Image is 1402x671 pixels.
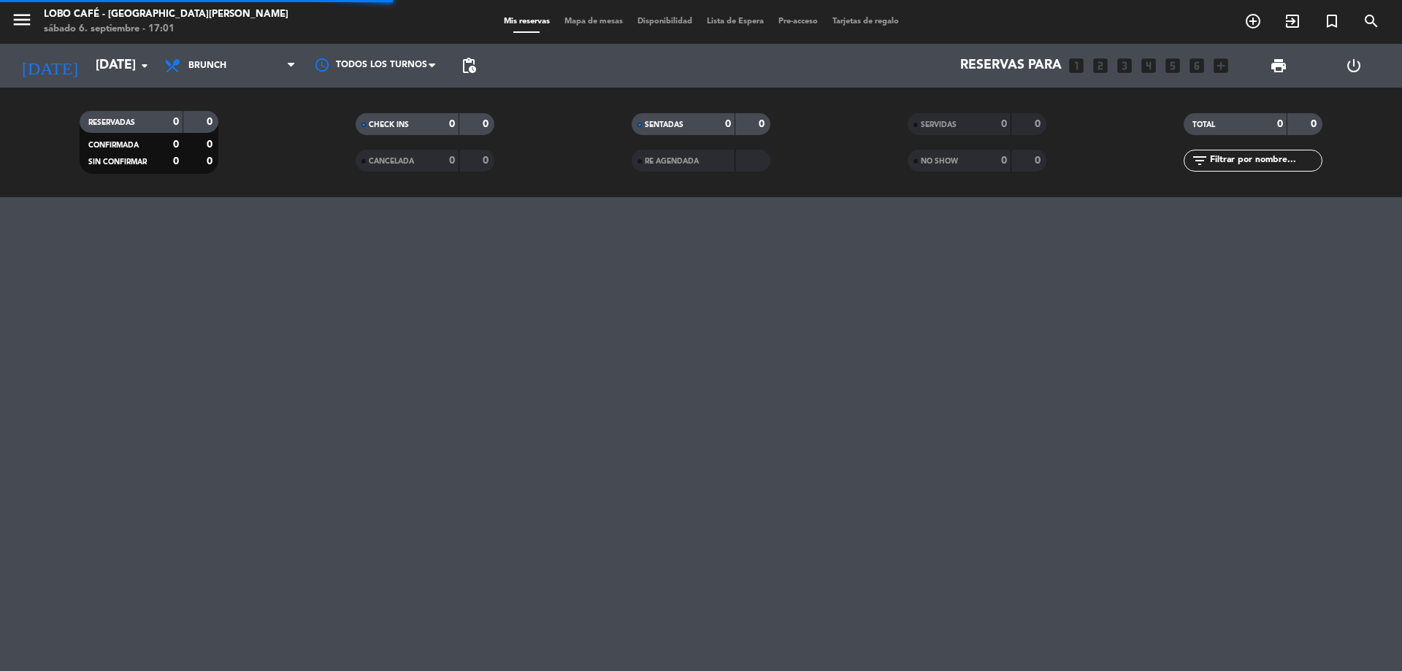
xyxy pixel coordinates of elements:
div: LOG OUT [1316,44,1391,88]
span: Mis reservas [497,18,557,26]
i: looks_3 [1115,56,1134,75]
span: Brunch [188,61,226,71]
strong: 0 [173,139,179,150]
strong: 0 [725,119,731,129]
i: filter_list [1191,152,1208,169]
i: looks_one [1067,56,1086,75]
i: looks_two [1091,56,1110,75]
div: sábado 6. septiembre - 17:01 [44,22,288,37]
span: RESERVADAS [88,119,135,126]
strong: 0 [173,117,179,127]
i: add_circle_outline [1244,12,1262,30]
span: CHECK INS [369,121,409,129]
strong: 0 [1311,119,1319,129]
button: menu [11,9,33,36]
i: add_box [1211,56,1230,75]
span: NO SHOW [921,158,958,165]
strong: 0 [483,156,491,166]
i: menu [11,9,33,31]
input: Filtrar por nombre... [1208,153,1322,169]
span: CONFIRMADA [88,142,139,149]
strong: 0 [173,156,179,166]
span: Disponibilidad [630,18,700,26]
i: search [1363,12,1380,30]
span: Pre-acceso [771,18,825,26]
span: CANCELADA [369,158,414,165]
i: looks_6 [1187,56,1206,75]
i: [DATE] [11,50,88,82]
span: Mapa de mesas [557,18,630,26]
span: TOTAL [1192,121,1215,129]
strong: 0 [449,119,455,129]
span: Tarjetas de regalo [825,18,906,26]
strong: 0 [449,156,455,166]
span: print [1270,57,1287,74]
i: power_settings_new [1345,57,1363,74]
strong: 0 [1001,156,1007,166]
span: Reservas para [960,58,1062,73]
div: Lobo Café - [GEOGRAPHIC_DATA][PERSON_NAME] [44,7,288,22]
span: RE AGENDADA [645,158,699,165]
strong: 0 [207,139,215,150]
i: arrow_drop_down [136,57,153,74]
i: exit_to_app [1284,12,1301,30]
strong: 0 [1001,119,1007,129]
strong: 0 [1035,119,1043,129]
strong: 0 [207,117,215,127]
strong: 0 [483,119,491,129]
span: pending_actions [460,57,478,74]
strong: 0 [1035,156,1043,166]
i: turned_in_not [1323,12,1341,30]
strong: 0 [759,119,767,129]
strong: 0 [207,156,215,166]
i: looks_5 [1163,56,1182,75]
span: SENTADAS [645,121,683,129]
span: Lista de Espera [700,18,771,26]
strong: 0 [1277,119,1283,129]
i: looks_4 [1139,56,1158,75]
span: SERVIDAS [921,121,957,129]
span: SIN CONFIRMAR [88,158,147,166]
